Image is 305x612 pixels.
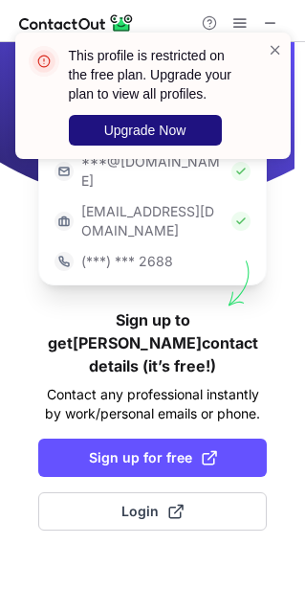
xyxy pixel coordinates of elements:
[104,123,186,138] span: Upgrade Now
[29,46,59,77] img: error
[38,385,267,423] p: Contact any professional instantly by work/personal emails or phone.
[38,308,267,377] h1: Sign up to get [PERSON_NAME] contact details (it’s free!)
[81,202,224,240] p: [EMAIL_ADDRESS][DOMAIN_NAME]
[54,252,74,271] img: https://contactout.com/extension/app/static/media/login-phone-icon.bacfcb865e29de816d437549d7f4cb...
[69,46,245,103] header: This profile is restricted on the free plan. Upgrade your plan to view all profiles.
[231,212,251,231] img: Check Icon
[54,212,74,231] img: https://contactout.com/extension/app/static/media/login-work-icon.638a5007170bc45168077fde17b29a1...
[89,448,217,467] span: Sign up for free
[38,492,267,531] button: Login
[19,11,134,34] img: ContactOut v5.3.10
[121,502,184,521] span: Login
[69,115,222,146] button: Upgrade Now
[38,439,267,477] button: Sign up for free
